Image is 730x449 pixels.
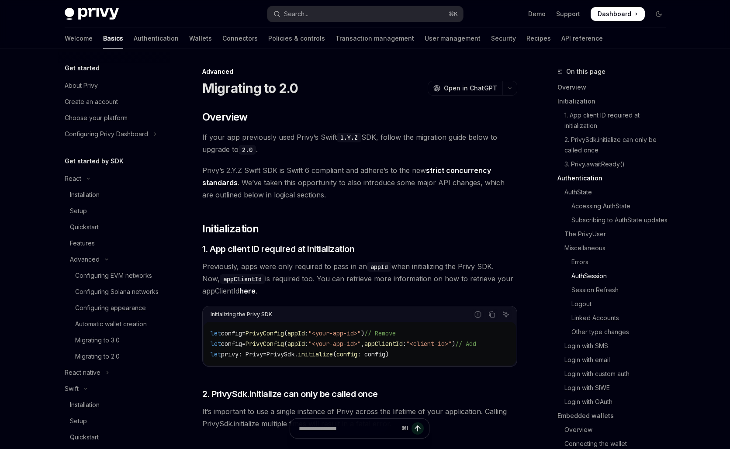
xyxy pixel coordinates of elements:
code: 1.Y.Z [337,133,361,142]
span: PrivyConfig [246,340,284,348]
div: Advanced [70,254,100,265]
a: Other type changes [557,325,673,339]
a: Initialization [557,94,673,108]
span: Open in ChatGPT [444,84,497,93]
button: Open search [267,6,463,22]
a: User management [425,28,481,49]
span: "<client-id>" [406,340,452,348]
a: Basics [103,28,123,49]
h5: Get started by SDK [65,156,124,166]
h1: Migrating to 2.0 [202,80,298,96]
span: ( [333,350,336,358]
span: Initialization [202,222,259,236]
button: Copy the contents from the code block [486,309,498,320]
a: Configuring Solana networks [58,284,170,300]
a: Support [556,10,580,18]
div: Configuring Solana networks [75,287,159,297]
a: Errors [557,255,673,269]
span: "<your-app-id>" [308,329,361,337]
a: AuthSession [557,269,673,283]
a: Create an account [58,94,170,110]
a: 1. App client ID required at initialization [557,108,673,133]
div: Features [70,238,95,249]
span: It’s important to use a single instance of Privy across the lifetime of your application. Calling... [202,405,517,430]
a: Installation [58,397,170,413]
a: Welcome [65,28,93,49]
div: Search... [284,9,308,19]
a: Embedded wallets [557,409,673,423]
a: 2. PrivySdk.initialize can only be called once [557,133,673,157]
button: Toggle dark mode [652,7,666,21]
span: let [211,340,221,348]
span: , [361,340,364,348]
span: // Add [455,340,476,348]
a: strict concurrency standards [202,166,491,187]
a: Authentication [134,28,179,49]
a: Choose your platform [58,110,170,126]
div: Advanced [202,67,517,76]
a: Security [491,28,516,49]
span: PrivySdk. [266,350,298,358]
a: Overview [557,423,673,437]
a: Subscribing to AuthState updates [557,213,673,227]
a: 3. Privy.awaitReady() [557,157,673,171]
button: Toggle Configuring Privy Dashboard section [58,126,170,142]
a: Features [58,235,170,251]
input: Ask a question... [299,419,398,438]
a: Login with SIWE [557,381,673,395]
span: appClientId [364,340,403,348]
a: Setup [58,203,170,219]
button: Open in ChatGPT [428,81,502,96]
div: Installation [70,400,100,410]
span: Privy’s 2.Y.Z Swift SDK is Swift 6 compliant and adhere’s to the new . We’ve taken this opportuni... [202,164,517,201]
div: Quickstart [70,432,99,442]
a: Logout [557,297,673,311]
button: Send message [412,422,424,435]
div: Setup [70,416,87,426]
span: PrivyConfig [246,329,284,337]
div: Configuring Privy Dashboard [65,129,148,139]
code: appId [367,262,391,272]
span: ) [361,329,364,337]
a: The PrivyUser [557,227,673,241]
span: : [305,329,308,337]
a: Authentication [557,171,673,185]
div: Configuring appearance [75,303,146,313]
a: Migrating to 3.0 [58,332,170,348]
div: Setup [70,206,87,216]
a: Login with custom auth [557,367,673,381]
a: AuthState [557,185,673,199]
a: Installation [58,187,170,203]
a: Overview [557,80,673,94]
div: Automatic wallet creation [75,319,147,329]
button: Toggle Advanced section [58,252,170,267]
a: Migrating to 2.0 [58,349,170,364]
a: Configuring EVM networks [58,268,170,283]
span: ( [284,329,287,337]
a: Accessing AuthState [557,199,673,213]
span: initialize [298,350,333,358]
a: About Privy [58,78,170,93]
div: Swift [65,383,79,394]
span: ) [452,340,455,348]
span: appId [287,329,305,337]
span: Previously, apps were only required to pass in an when initializing the Privy SDK. Now, is requir... [202,260,517,297]
div: Create an account [65,97,118,107]
span: // Remove [364,329,396,337]
span: 1. App client ID required at initialization [202,243,355,255]
span: : config) [357,350,389,358]
a: Quickstart [58,219,170,235]
span: 2. PrivySdk.initialize can only be called once [202,388,378,400]
span: : [403,340,406,348]
button: Toggle React native section [58,365,170,380]
span: "<your-app-id>" [308,340,361,348]
a: Policies & controls [268,28,325,49]
div: Migrating to 3.0 [75,335,120,345]
button: Report incorrect code [472,309,484,320]
div: About Privy [65,80,98,91]
span: let [211,350,221,358]
span: Dashboard [598,10,631,18]
a: Demo [528,10,546,18]
code: 2.0 [239,145,256,155]
a: Setup [58,413,170,429]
